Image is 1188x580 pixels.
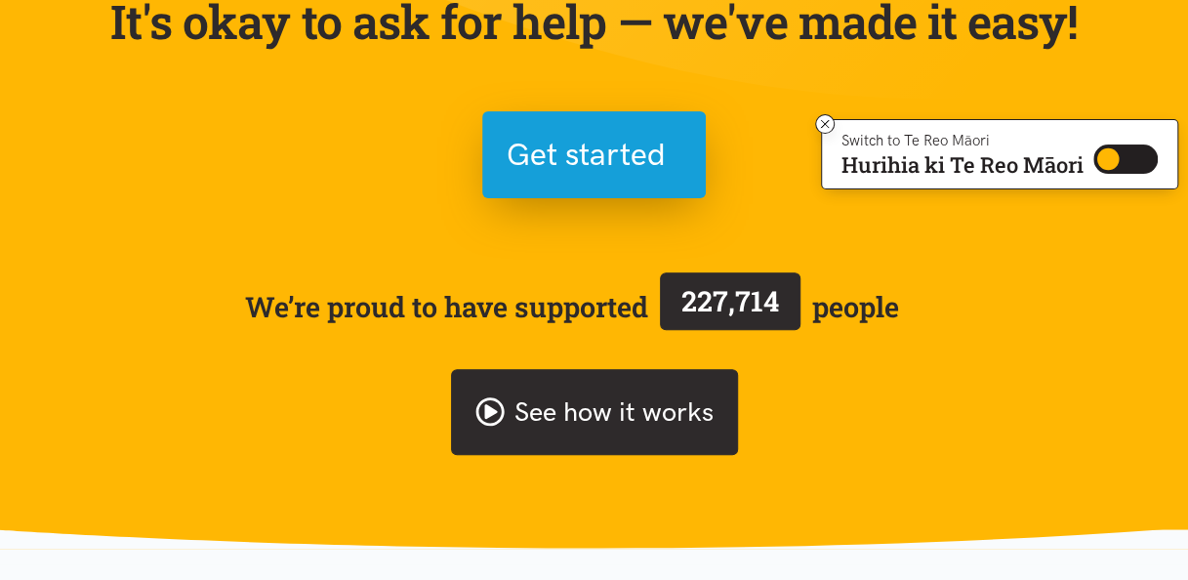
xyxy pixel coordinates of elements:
span: We’re proud to have supported people [245,269,899,345]
p: Hurihia ki Te Reo Māori [841,156,1084,174]
a: See how it works [451,369,738,456]
a: 227,714 [648,269,812,345]
button: Get started [482,111,706,198]
span: Get started [507,130,666,180]
p: Switch to Te Reo Māori [841,135,1084,146]
span: 227,714 [681,282,779,319]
